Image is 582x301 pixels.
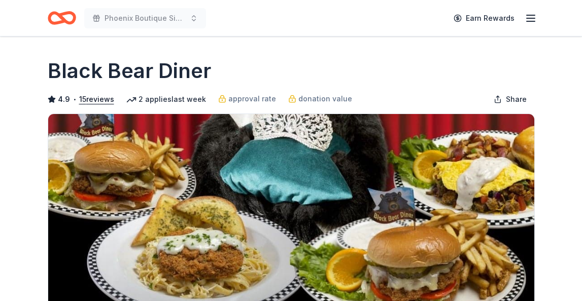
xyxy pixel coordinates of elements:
a: approval rate [218,93,276,105]
span: donation value [298,93,352,105]
span: • [73,95,76,103]
button: 15reviews [79,93,114,105]
button: Share [486,89,535,109]
span: 4.9 [58,93,70,105]
div: 2 applies last week [126,93,206,105]
h1: Black Bear Diner [48,57,211,85]
span: Phoenix Boutique Sip & Shop [105,12,186,24]
span: Share [506,93,527,105]
button: Phoenix Boutique Sip & Shop [84,8,206,28]
a: donation value [288,93,352,105]
a: Earn Rewards [448,9,521,27]
a: Home [48,6,76,30]
span: approval rate [228,93,276,105]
